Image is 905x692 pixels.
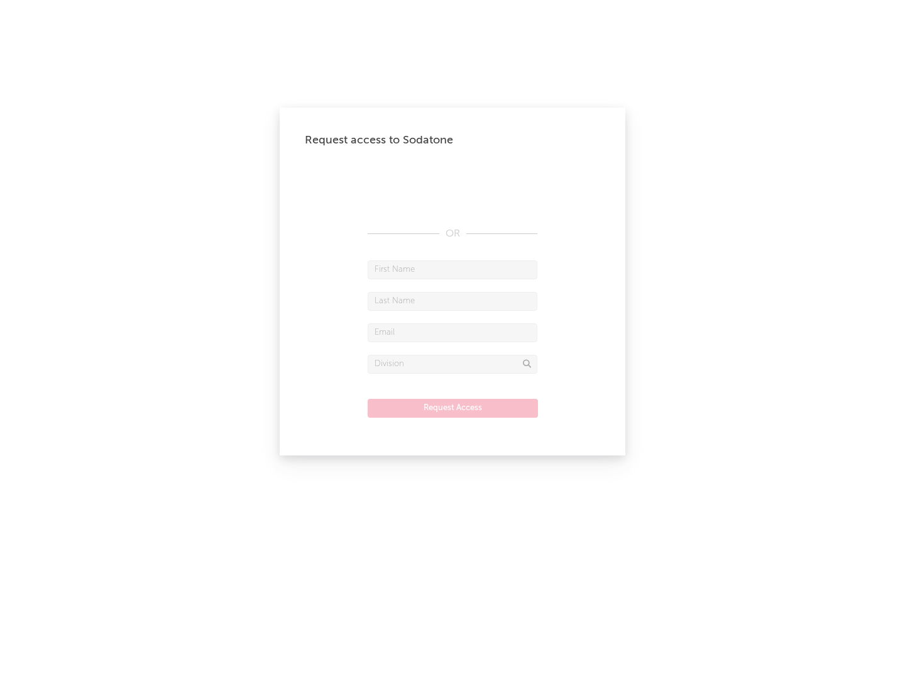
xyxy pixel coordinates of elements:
input: Last Name [368,292,537,311]
div: OR [368,226,537,242]
input: Email [368,323,537,342]
div: Request access to Sodatone [305,133,600,148]
input: First Name [368,260,537,279]
button: Request Access [368,399,538,418]
input: Division [368,355,537,374]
